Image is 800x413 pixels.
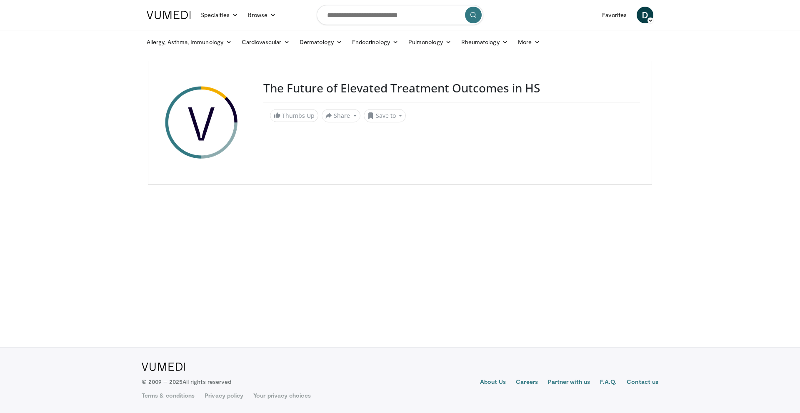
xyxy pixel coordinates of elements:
a: Cardiovascular [237,34,295,50]
a: F.A.Q. [600,378,617,388]
a: Contact us [627,378,658,388]
a: D [637,7,653,23]
a: About Us [480,378,506,388]
button: Save to [364,109,406,122]
span: All rights reserved [182,378,231,385]
a: Careers [516,378,538,388]
a: More [513,34,545,50]
a: Browse [243,7,281,23]
a: Allergy, Asthma, Immunology [142,34,237,50]
button: Share [322,109,360,122]
a: Dermatology [295,34,347,50]
img: VuMedi Logo [142,363,185,371]
a: Privacy policy [205,391,243,400]
img: VuMedi Logo [147,11,191,19]
a: Partner with us [548,378,590,388]
a: Endocrinology [347,34,403,50]
a: Your privacy choices [253,391,310,400]
a: Favorites [597,7,632,23]
a: Terms & conditions [142,391,195,400]
a: Thumbs Up [270,109,318,122]
a: Rheumatology [456,34,513,50]
h3: The Future of Elevated Treatment Outcomes in HS [263,81,640,95]
p: © 2009 – 2025 [142,378,231,386]
a: Pulmonology [403,34,456,50]
input: Search topics, interventions [317,5,483,25]
a: Specialties [196,7,243,23]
